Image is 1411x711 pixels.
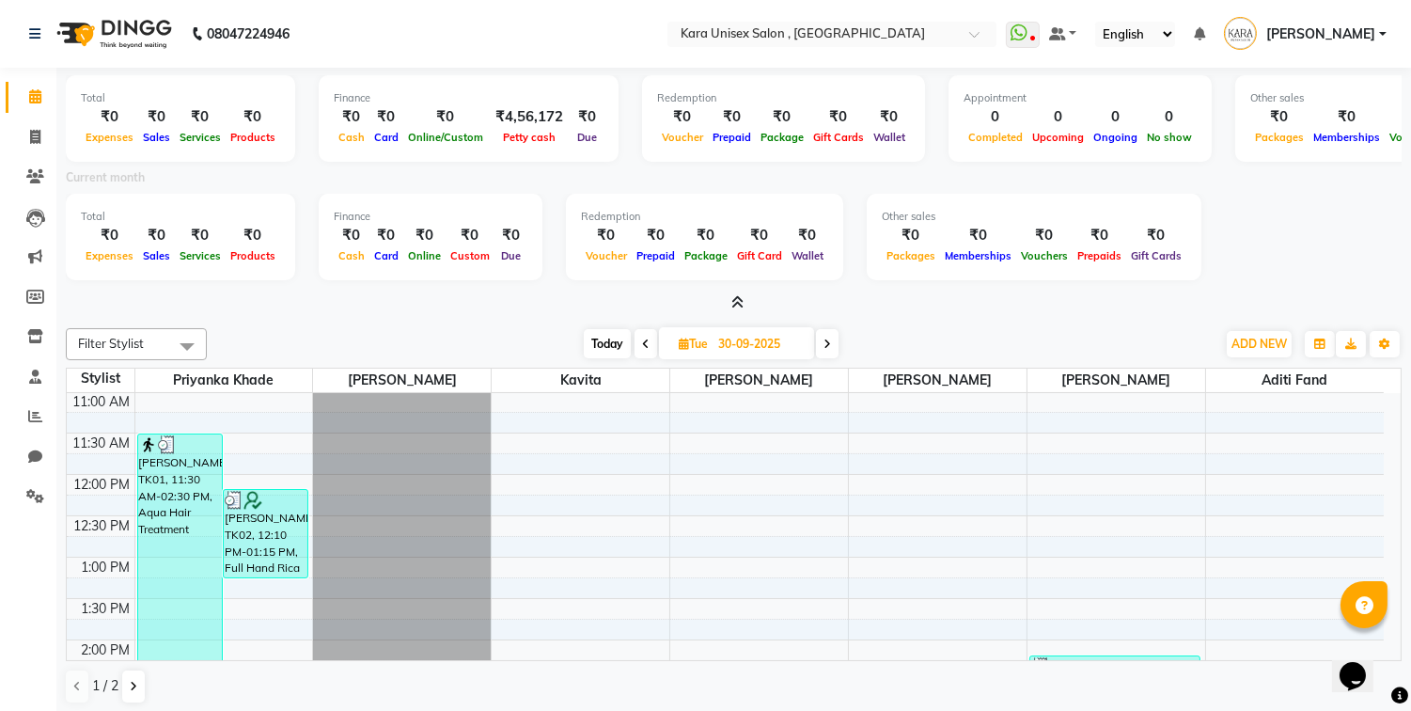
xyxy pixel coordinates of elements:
[224,490,307,577] div: [PERSON_NAME], TK02, 12:10 PM-01:15 PM, Full Hand Rica Wax,Under Arms Rica Wax,Full [GEOGRAPHIC_D...
[882,249,940,262] span: Packages
[175,106,226,128] div: ₹0
[81,131,138,144] span: Expenses
[713,330,807,358] input: 2025-09-30
[175,131,226,144] span: Services
[1309,131,1385,144] span: Memberships
[334,249,369,262] span: Cash
[732,225,787,246] div: ₹0
[48,8,177,60] img: logo
[369,131,403,144] span: Card
[670,369,848,392] span: [PERSON_NAME]
[226,131,280,144] span: Products
[403,131,488,144] span: Online/Custom
[175,249,226,262] span: Services
[334,106,369,128] div: ₹0
[67,369,134,388] div: Stylist
[1250,131,1309,144] span: Packages
[657,90,910,106] div: Redemption
[71,475,134,495] div: 12:00 PM
[81,90,280,106] div: Total
[1030,656,1199,674] div: [PERSON_NAME], TK03, 02:10 PM-02:25 PM, Eyebrow by thread
[787,225,828,246] div: ₹0
[334,225,369,246] div: ₹0
[964,90,1197,106] div: Appointment
[1089,131,1142,144] span: Ongoing
[732,249,787,262] span: Gift Card
[1073,249,1126,262] span: Prepaids
[1089,106,1142,128] div: 0
[1332,636,1392,692] iframe: chat widget
[403,106,488,128] div: ₹0
[313,369,491,392] span: [PERSON_NAME]
[92,676,118,696] span: 1 / 2
[680,249,732,262] span: Package
[78,558,134,577] div: 1:00 PM
[78,336,144,351] span: Filter Stylist
[680,225,732,246] div: ₹0
[492,369,669,392] span: Kavita
[964,131,1027,144] span: Completed
[708,106,756,128] div: ₹0
[81,209,280,225] div: Total
[1142,131,1197,144] span: No show
[78,599,134,619] div: 1:30 PM
[66,169,145,186] label: Current month
[1016,225,1073,246] div: ₹0
[808,131,869,144] span: Gift Cards
[882,209,1186,225] div: Other sales
[1126,249,1186,262] span: Gift Cards
[207,8,290,60] b: 08047224946
[1250,106,1309,128] div: ₹0
[1073,225,1126,246] div: ₹0
[581,209,828,225] div: Redemption
[138,249,175,262] span: Sales
[81,106,138,128] div: ₹0
[496,249,525,262] span: Due
[869,131,910,144] span: Wallet
[498,131,560,144] span: Petty cash
[869,106,910,128] div: ₹0
[1224,17,1257,50] img: Sapana
[674,337,713,351] span: Tue
[1027,131,1089,144] span: Upcoming
[572,131,602,144] span: Due
[226,225,280,246] div: ₹0
[334,209,527,225] div: Finance
[940,249,1016,262] span: Memberships
[494,225,527,246] div: ₹0
[657,106,708,128] div: ₹0
[226,106,280,128] div: ₹0
[81,225,138,246] div: ₹0
[1309,106,1385,128] div: ₹0
[403,249,446,262] span: Online
[71,516,134,536] div: 12:30 PM
[581,249,632,262] span: Voucher
[334,131,369,144] span: Cash
[756,131,808,144] span: Package
[138,106,175,128] div: ₹0
[940,225,1016,246] div: ₹0
[964,106,1027,128] div: 0
[1206,369,1384,392] span: Aditi Fand
[78,640,134,660] div: 2:00 PM
[81,249,138,262] span: Expenses
[138,225,175,246] div: ₹0
[138,131,175,144] span: Sales
[632,225,680,246] div: ₹0
[403,225,446,246] div: ₹0
[1126,225,1186,246] div: ₹0
[1027,369,1205,392] span: [PERSON_NAME]
[446,249,494,262] span: Custom
[657,131,708,144] span: Voucher
[808,106,869,128] div: ₹0
[1016,249,1073,262] span: Vouchers
[708,131,756,144] span: Prepaid
[334,90,604,106] div: Finance
[446,225,494,246] div: ₹0
[369,225,403,246] div: ₹0
[584,329,631,358] span: Today
[369,249,403,262] span: Card
[175,225,226,246] div: ₹0
[849,369,1027,392] span: [PERSON_NAME]
[787,249,828,262] span: Wallet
